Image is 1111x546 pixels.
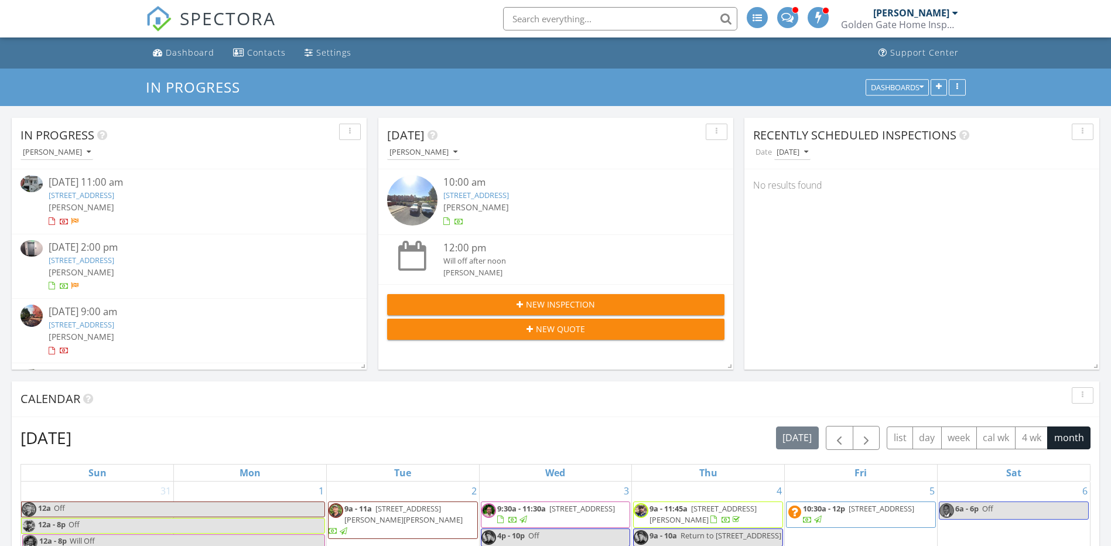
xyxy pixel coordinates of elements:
span: Off [69,519,80,530]
a: Dashboard [148,42,219,64]
img: img_6586.jpeg [22,518,36,533]
a: 10:30a - 12p [STREET_ADDRESS] [786,501,936,528]
a: 9a - 11:45a [STREET_ADDRESS][PERSON_NAME] [633,501,783,528]
div: Will off after noon [443,255,696,267]
span: Calendar [20,391,80,407]
button: 4 wk [1015,426,1048,449]
a: [DATE] 2:00 pm [STREET_ADDRESS] [PERSON_NAME] [20,369,358,421]
span: SPECTORA [180,6,276,30]
span: In Progress [20,127,94,143]
span: 4p - 10p [497,530,525,541]
div: [PERSON_NAME] [389,148,457,156]
span: Return to [STREET_ADDRESS] [681,530,781,541]
button: cal wk [976,426,1016,449]
div: No results found [744,169,1099,201]
a: 9a - 11a [STREET_ADDRESS][PERSON_NAME][PERSON_NAME] [329,503,463,536]
span: New Inspection [526,298,595,310]
a: [DATE] 2:00 pm [STREET_ADDRESS] [PERSON_NAME] [20,240,358,292]
button: New Inspection [387,294,724,315]
img: img_6586.jpeg [634,503,648,518]
span: Off [54,503,65,513]
span: [PERSON_NAME] [443,202,509,213]
button: [DATE] [774,145,811,161]
img: 9530819%2Freports%2F5150361c-a3dd-4503-82b3-a30080d89145%2Fcover_photos%2F1g3lNy8PMZ9S4qpWMnr5%2F... [20,175,43,192]
button: month [1047,426,1091,449]
a: Go to August 31, 2025 [158,482,173,500]
span: 9:30a - 11:30a [497,503,546,514]
div: [DATE] [777,148,808,156]
a: Go to September 1, 2025 [316,482,326,500]
input: Search everything... [503,7,737,30]
a: Monday [237,465,263,481]
button: day [912,426,942,449]
span: Off [528,530,539,541]
a: Sunday [86,465,109,481]
span: 9a - 10a [649,530,677,541]
span: Recently Scheduled Inspections [753,127,956,143]
div: [DATE] 9:00 am [49,305,330,319]
span: [DATE] [387,127,425,143]
a: Saturday [1004,465,1024,481]
span: 12a - 8p [37,518,66,533]
a: Tuesday [392,465,413,481]
a: [STREET_ADDRESS] [49,319,114,330]
a: Go to September 2, 2025 [469,482,479,500]
img: The Best Home Inspection Software - Spectora [146,6,172,32]
a: SPECTORA [146,16,276,40]
button: [PERSON_NAME] [20,145,93,161]
span: [STREET_ADDRESS] [549,503,615,514]
button: [DATE] [776,426,819,449]
span: Will Off [70,535,95,546]
div: Dashboard [166,47,214,58]
span: 12a [37,502,52,517]
a: Go to September 3, 2025 [621,482,631,500]
button: Previous month [826,426,853,450]
label: Date [753,144,774,160]
a: Go to September 5, 2025 [927,482,937,500]
div: [PERSON_NAME] [23,148,91,156]
div: [PERSON_NAME] [873,7,949,19]
button: Dashboards [866,79,929,95]
img: streetview [387,175,437,226]
a: Settings [300,42,356,64]
div: 12:00 pm [443,241,696,255]
a: Go to September 4, 2025 [774,482,784,500]
span: 9a - 11:45a [649,503,688,514]
a: Go to September 6, 2025 [1080,482,1090,500]
a: In Progress [146,77,250,97]
span: [PERSON_NAME] [49,267,114,278]
div: [DATE] 11:00 am [49,175,330,190]
button: [PERSON_NAME] [387,145,460,161]
img: williammillerheadshot.png [481,503,496,518]
img: jakelyonashihomeinspector.png [481,530,496,545]
span: Off [982,503,993,514]
span: 6a - 6p [955,503,979,514]
a: Thursday [697,465,720,481]
a: 10:30a - 12p [STREET_ADDRESS] [803,503,914,525]
a: [STREET_ADDRESS] [49,255,114,265]
a: [STREET_ADDRESS] [443,190,509,200]
div: Support Center [890,47,959,58]
div: [DATE] 2:00 pm [49,240,330,255]
div: Dashboards [871,83,924,91]
img: streetview [20,305,43,327]
a: 10:00 am [STREET_ADDRESS] [PERSON_NAME] [387,175,724,228]
span: [STREET_ADDRESS][PERSON_NAME] [649,503,757,525]
div: Golden Gate Home Inspections [841,19,958,30]
a: [DATE] 11:00 am [STREET_ADDRESS] [PERSON_NAME] [20,175,358,227]
img: 9548990%2Fcover_photos%2FBZFtlA6JZLenvrUfrGH4%2Fsmall.jpg [20,369,43,391]
span: [PERSON_NAME] [49,331,114,342]
a: [STREET_ADDRESS] [49,190,114,200]
span: 9a - 11a [344,503,372,514]
div: [PERSON_NAME] [443,267,696,278]
h2: [DATE] [20,426,71,449]
span: 10:30a - 12p [803,503,845,514]
a: Wednesday [543,465,568,481]
a: 9a - 11:45a [STREET_ADDRESS][PERSON_NAME] [649,503,757,525]
img: jakelyonashihomeinspector.png [634,530,648,545]
div: Settings [316,47,351,58]
span: New Quote [536,323,585,335]
span: [STREET_ADDRESS][PERSON_NAME][PERSON_NAME] [344,503,463,525]
a: Friday [852,465,869,481]
a: [DATE] 9:00 am [STREET_ADDRESS] [PERSON_NAME] [20,305,358,357]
